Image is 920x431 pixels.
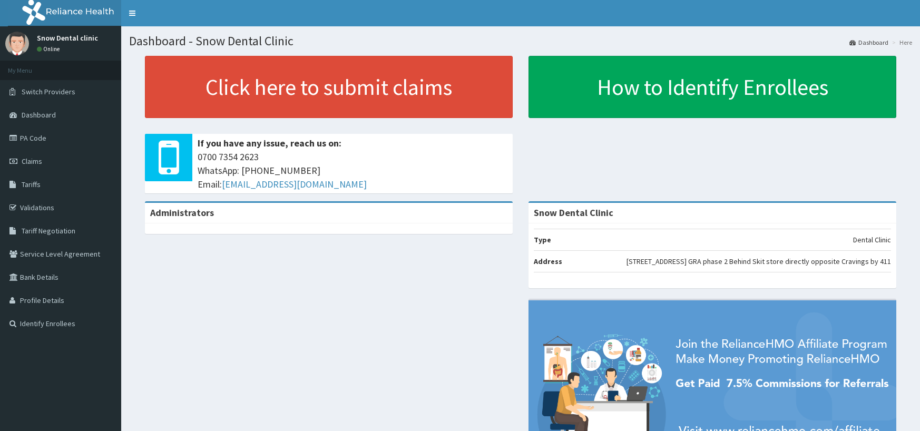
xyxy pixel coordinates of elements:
span: 0700 7354 2623 WhatsApp: [PHONE_NUMBER] Email: [198,150,507,191]
a: Online [37,45,62,53]
li: Here [889,38,912,47]
h1: Dashboard - Snow Dental Clinic [129,34,912,48]
a: Dashboard [849,38,888,47]
span: Tariff Negotiation [22,226,75,236]
span: Dashboard [22,110,56,120]
strong: Snow Dental Clinic [534,207,613,219]
span: Claims [22,156,42,166]
p: Snow Dental clinic [37,34,98,42]
b: If you have any issue, reach us on: [198,137,341,149]
span: Switch Providers [22,87,75,96]
p: Dental Clinic [853,234,891,245]
a: Click here to submit claims [145,56,513,118]
b: Administrators [150,207,214,219]
a: How to Identify Enrollees [528,56,896,118]
b: Type [534,235,551,244]
span: Tariffs [22,180,41,189]
img: User Image [5,32,29,55]
p: [STREET_ADDRESS] GRA phase 2 Behind Skit store directly opposite Cravings by 411 [627,256,891,267]
a: [EMAIL_ADDRESS][DOMAIN_NAME] [222,178,367,190]
b: Address [534,257,562,266]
